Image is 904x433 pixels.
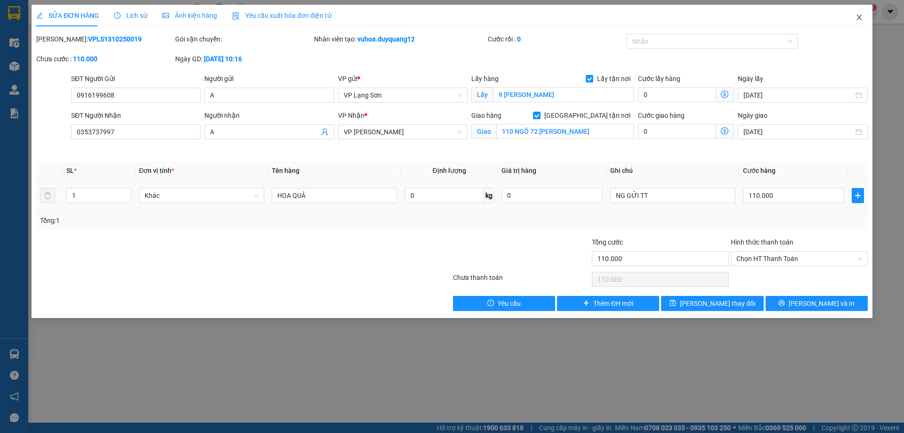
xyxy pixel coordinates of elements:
button: Close [846,5,872,31]
input: Lấy tận nơi [493,87,634,102]
b: [DATE] 10:16 [204,55,242,63]
div: Người gửi [204,74,334,84]
b: 0 [517,35,521,43]
span: Lịch sử [114,12,147,19]
span: dollar-circle [721,127,728,135]
span: Ảnh kiện hàng [162,12,217,19]
div: Tổng: 1 [40,215,349,226]
span: Tổng cước [592,238,623,246]
span: Yêu cầu xuất hóa đơn điện tử [232,12,331,19]
span: Lấy tận nơi [593,74,634,84]
span: user-add [321,128,329,136]
img: icon [232,12,240,20]
span: [PERSON_NAME] thay đổi [680,298,755,309]
span: VP Lạng Sơn [344,88,462,102]
input: Giao tận nơi [496,124,634,139]
button: plusThêm ĐH mới [557,296,659,311]
label: Cước giao hàng [638,112,685,119]
input: Ngày lấy [743,90,853,100]
span: Yêu cầu [498,298,521,309]
span: dollar-circle [721,90,728,98]
span: Chọn HT Thanh Toán [736,252,862,266]
span: clock-circle [114,12,121,19]
span: Lấy [471,87,493,102]
span: Lấy hàng [471,75,499,82]
div: SĐT Người Gửi [71,74,201,84]
div: Chưa thanh toán [452,272,591,289]
span: plus [852,192,864,199]
span: Đơn vị tính [139,167,174,174]
b: 110.000 [73,55,97,63]
input: VD: Bàn, Ghế [272,188,397,203]
div: Chưa cước : [36,54,173,64]
input: Ghi Chú [610,188,735,203]
input: Cước lấy hàng [638,87,716,102]
span: Định lượng [433,167,466,174]
span: Tên hàng [272,167,299,174]
div: Nhân viên tạo: [314,34,486,44]
div: VP gửi [338,74,468,84]
span: edit [36,12,43,19]
span: [PERSON_NAME] và In [789,298,855,309]
div: Gói vận chuyển: [175,34,312,44]
span: Giá trị hàng [501,167,536,174]
span: save [670,300,676,307]
span: VP Minh Khai [344,125,462,139]
span: exclamation-circle [487,300,494,307]
button: plus [852,188,864,203]
span: Giao [471,124,496,139]
b: vuhoa.duyquang12 [357,35,415,43]
span: Khác [145,188,258,203]
span: printer [778,300,785,307]
input: Cước giao hàng [638,124,716,139]
button: exclamation-circleYêu cầu [453,296,555,311]
span: Giao hàng [471,112,501,119]
button: printer[PERSON_NAME] và In [766,296,868,311]
label: Hình thức thanh toán [731,238,793,246]
span: plus [583,300,589,307]
button: save[PERSON_NAME] thay đổi [661,296,763,311]
span: [GEOGRAPHIC_DATA] tận nơi [541,110,634,121]
label: Ngày lấy [738,75,763,82]
th: Ghi chú [606,162,739,180]
div: Cước rồi : [488,34,625,44]
label: Cước lấy hàng [638,75,680,82]
span: SL [66,167,74,174]
span: Thêm ĐH mới [593,298,633,309]
div: [PERSON_NAME]: [36,34,173,44]
input: Ngày giao [743,127,853,137]
span: close [856,14,863,21]
div: SĐT Người Nhận [71,110,201,121]
span: SỬA ĐƠN HÀNG [36,12,99,19]
span: Cước hàng [743,167,775,174]
span: picture [162,12,169,19]
span: VP Nhận [338,112,364,119]
div: Ngày GD: [175,54,312,64]
span: kg [484,188,494,203]
div: Người nhận [204,110,334,121]
button: delete [40,188,55,203]
b: VPLS1310250019 [88,35,142,43]
label: Ngày giao [738,112,767,119]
